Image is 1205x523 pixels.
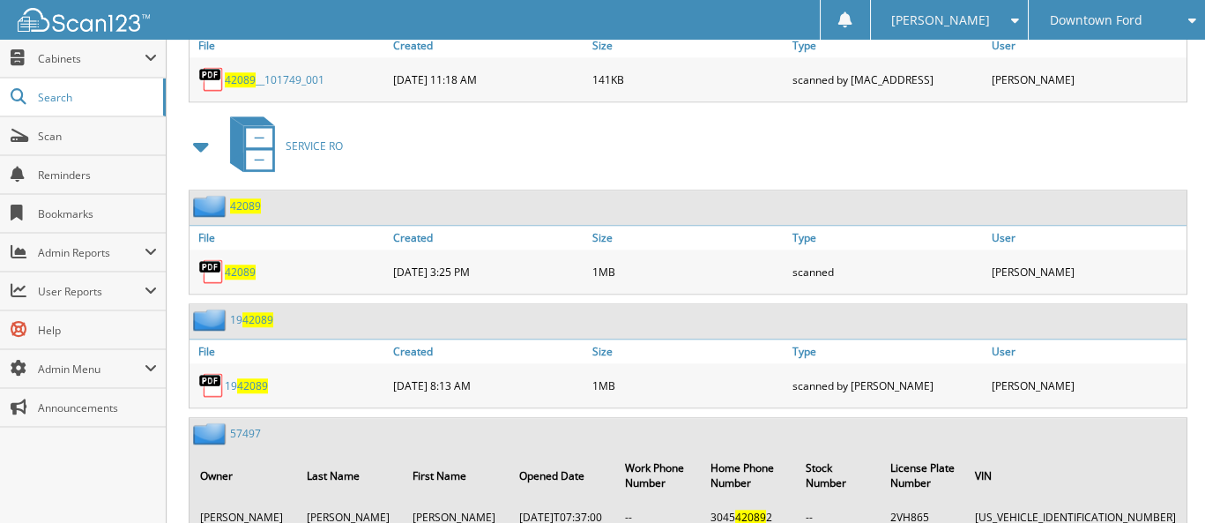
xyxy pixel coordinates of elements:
[510,450,615,501] th: Opened Date
[230,312,273,327] a: 1942089
[193,195,230,217] img: folder2.png
[987,226,1186,250] a: User
[987,62,1186,97] div: [PERSON_NAME]
[389,34,588,57] a: Created
[190,340,389,363] a: File
[987,34,1186,57] a: User
[966,450,1185,501] th: VIN
[190,226,389,250] a: File
[191,450,296,501] th: Owner
[389,226,588,250] a: Created
[987,340,1186,363] a: User
[38,168,157,183] span: Reminders
[225,378,268,393] a: 1942089
[198,372,225,399] img: PDF.png
[788,254,987,289] div: scanned
[788,368,987,403] div: scanned by [PERSON_NAME]
[230,198,261,213] a: 42089
[38,90,154,105] span: Search
[389,62,588,97] div: [DATE] 11:18 AM
[38,51,145,66] span: Cabinets
[193,422,230,445] img: folder2.png
[987,254,1186,289] div: [PERSON_NAME]
[588,368,787,403] div: 1MB
[891,15,990,26] span: [PERSON_NAME]
[198,258,225,285] img: PDF.png
[219,111,343,181] a: SERVICE RO
[588,62,787,97] div: 141KB
[788,62,987,97] div: scanned by [MAC_ADDRESS]
[38,362,145,377] span: Admin Menu
[389,368,588,403] div: [DATE] 8:13 AM
[298,450,403,501] th: Last Name
[588,254,787,289] div: 1MB
[702,450,795,501] th: Home Phone Number
[616,450,699,501] th: Work Phone Number
[225,265,256,280] a: 42089
[788,340,987,363] a: Type
[38,245,145,260] span: Admin Reports
[797,450,880,501] th: Stock Number
[389,340,588,363] a: Created
[38,400,157,415] span: Announcements
[237,378,268,393] span: 42089
[225,72,256,87] span: 42089
[242,312,273,327] span: 42089
[286,138,343,153] span: SERVICE RO
[788,34,987,57] a: Type
[193,309,230,331] img: folder2.png
[38,323,157,338] span: Help
[38,284,145,299] span: User Reports
[1117,438,1205,523] iframe: Chat Widget
[588,34,787,57] a: Size
[225,72,324,87] a: 42089__101749_001
[18,8,150,32] img: scan123-logo-white.svg
[38,129,157,144] span: Scan
[404,450,509,501] th: First Name
[881,450,964,501] th: License Plate Number
[198,66,225,93] img: PDF.png
[1050,15,1142,26] span: Downtown Ford
[190,34,389,57] a: File
[389,254,588,289] div: [DATE] 3:25 PM
[230,426,261,441] a: 57497
[987,368,1186,403] div: [PERSON_NAME]
[588,340,787,363] a: Size
[38,206,157,221] span: Bookmarks
[588,226,787,250] a: Size
[788,226,987,250] a: Type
